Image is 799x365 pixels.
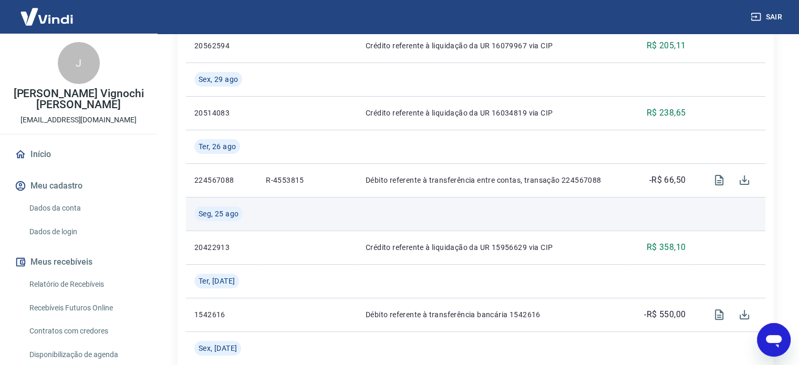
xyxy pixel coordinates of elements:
p: Crédito referente à liquidação da UR 15956629 via CIP [366,242,616,253]
p: -R$ 550,00 [644,308,686,321]
p: Crédito referente à liquidação da UR 16034819 via CIP [366,108,616,118]
p: 1542616 [194,309,249,320]
p: 224567088 [194,175,249,185]
a: Início [13,143,144,166]
p: 20562594 [194,40,249,51]
span: Sex, [DATE] [199,343,237,353]
p: R-4553815 [266,175,349,185]
p: 20422913 [194,242,249,253]
span: Visualizar [707,168,732,193]
span: Sex, 29 ago [199,74,238,85]
p: [PERSON_NAME] Vignochi [PERSON_NAME] [8,88,149,110]
span: Download [732,168,757,193]
a: Dados de login [25,221,144,243]
a: Relatório de Recebíveis [25,274,144,295]
p: -R$ 66,50 [649,174,686,186]
div: J [58,42,100,84]
p: R$ 238,65 [647,107,686,119]
button: Sair [749,7,786,27]
p: R$ 205,11 [647,39,686,52]
p: Crédito referente à liquidação da UR 16079967 via CIP [366,40,616,51]
a: Recebíveis Futuros Online [25,297,144,319]
iframe: Botão para abrir a janela de mensagens, conversa em andamento [757,323,791,357]
p: [EMAIL_ADDRESS][DOMAIN_NAME] [20,114,137,126]
a: Contratos com credores [25,320,144,342]
span: Ter, [DATE] [199,276,235,286]
p: 20514083 [194,108,249,118]
span: Seg, 25 ago [199,208,238,219]
p: Débito referente à transferência bancária 1542616 [366,309,616,320]
span: Ter, 26 ago [199,141,236,152]
button: Meus recebíveis [13,251,144,274]
p: R$ 358,10 [647,241,686,254]
a: Dados da conta [25,197,144,219]
span: Visualizar [707,302,732,327]
img: Vindi [13,1,81,33]
button: Meu cadastro [13,174,144,197]
span: Download [732,302,757,327]
p: Débito referente à transferência entre contas, transação 224567088 [366,175,616,185]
